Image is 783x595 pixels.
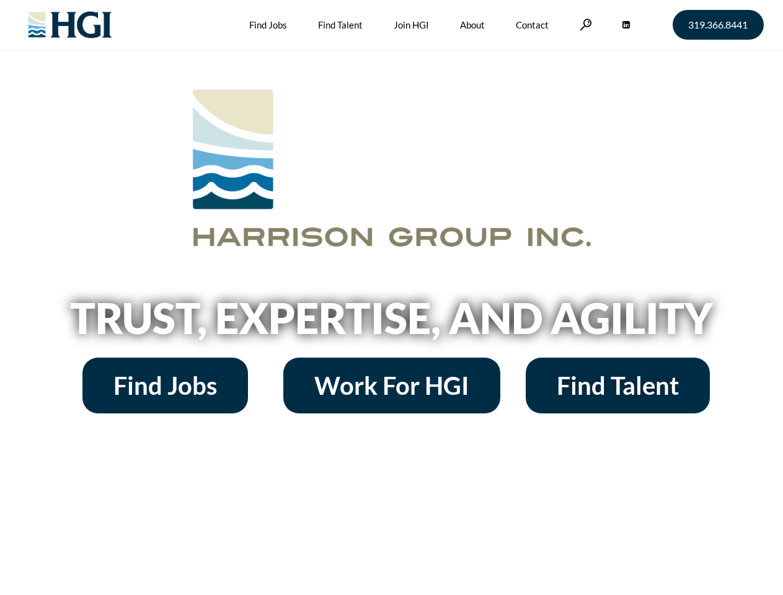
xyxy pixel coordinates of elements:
a: 319.366.8441 [673,10,764,40]
span: Find Talent [557,373,679,398]
a: Work For HGI [283,358,500,413]
a: Find Jobs [82,358,248,413]
span: Work For HGI [314,373,469,398]
span: Find Jobs [113,373,217,398]
span: 319.366.8441 [688,20,748,30]
h2: Trust, Expertise, and Agility [38,297,745,339]
a: Find Talent [526,358,710,413]
a: Search [580,19,592,30]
